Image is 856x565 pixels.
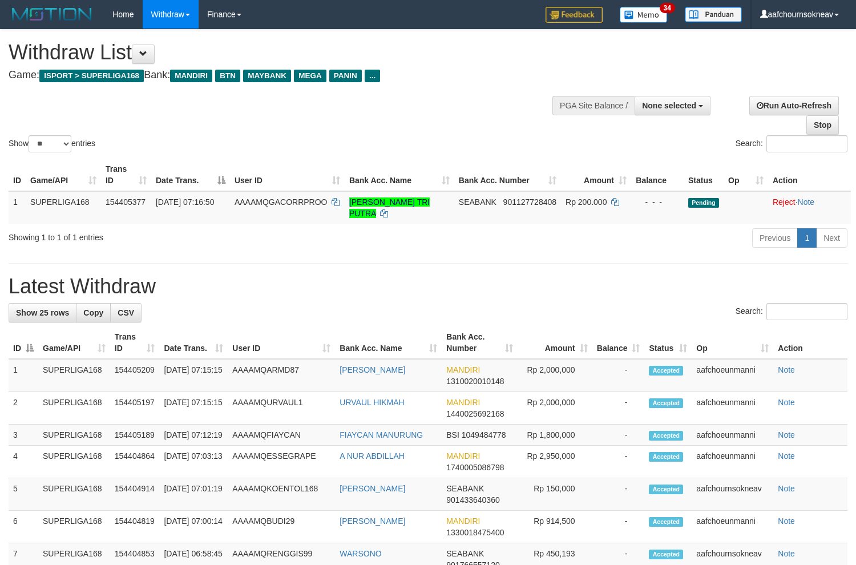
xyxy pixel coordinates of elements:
span: 34 [660,3,675,13]
td: AAAAMQARMD87 [228,359,335,392]
label: Search: [736,303,847,320]
td: 154404819 [110,511,160,543]
span: Copy 901127728408 to clipboard [503,197,556,207]
span: Accepted [649,398,683,408]
th: User ID: activate to sort column ascending [228,326,335,359]
h1: Latest Withdraw [9,275,847,298]
a: Note [778,430,795,439]
span: Rp 200.000 [566,197,607,207]
td: - [592,478,645,511]
span: MANDIRI [446,398,480,407]
img: Button%20Memo.svg [620,7,668,23]
img: panduan.png [685,7,742,22]
div: PGA Site Balance / [552,96,635,115]
span: Accepted [649,517,683,527]
a: Reject [773,197,796,207]
button: None selected [635,96,710,115]
span: MAYBANK [243,70,291,82]
td: 154405189 [110,425,160,446]
a: Show 25 rows [9,303,76,322]
span: Copy 1330018475400 to clipboard [446,528,504,537]
td: - [592,511,645,543]
input: Search: [766,303,847,320]
th: Game/API: activate to sort column ascending [26,159,101,191]
td: Rp 914,500 [518,511,592,543]
span: Show 25 rows [16,308,69,317]
td: [DATE] 07:12:19 [159,425,228,446]
span: MANDIRI [446,516,480,526]
td: [DATE] 07:01:19 [159,478,228,511]
a: Run Auto-Refresh [749,96,839,115]
span: Copy 1740005086798 to clipboard [446,463,504,472]
label: Show entries [9,135,95,152]
a: [PERSON_NAME] [340,484,405,493]
td: · [768,191,851,224]
span: None selected [642,101,696,110]
span: Accepted [649,366,683,376]
a: URVAUL HIKMAH [340,398,404,407]
td: aafchoeunmanni [692,511,773,543]
td: - [592,359,645,392]
td: 6 [9,511,38,543]
td: - [592,446,645,478]
a: [PERSON_NAME] [340,516,405,526]
td: SUPERLIGA168 [38,478,110,511]
td: AAAAMQKOENTOL168 [228,478,335,511]
span: Accepted [649,485,683,494]
span: Copy [83,308,103,317]
h1: Withdraw List [9,41,559,64]
select: Showentries [29,135,71,152]
span: Accepted [649,452,683,462]
th: Status: activate to sort column ascending [644,326,692,359]
td: 154405209 [110,359,160,392]
td: 154404864 [110,446,160,478]
td: AAAAMQESSEGRAPE [228,446,335,478]
td: 1 [9,191,26,224]
td: SUPERLIGA168 [38,511,110,543]
td: [DATE] 07:15:15 [159,392,228,425]
div: Showing 1 to 1 of 1 entries [9,227,348,243]
span: Copy 901433640360 to clipboard [446,495,499,505]
td: aafchoeunmanni [692,425,773,446]
td: - [592,425,645,446]
th: Date Trans.: activate to sort column descending [151,159,230,191]
a: Copy [76,303,111,322]
td: SUPERLIGA168 [38,359,110,392]
span: Copy 1310020010148 to clipboard [446,377,504,386]
th: User ID: activate to sort column ascending [230,159,345,191]
td: SUPERLIGA168 [38,392,110,425]
img: Feedback.jpg [546,7,603,23]
td: 154405197 [110,392,160,425]
th: ID: activate to sort column descending [9,326,38,359]
td: 5 [9,478,38,511]
th: Date Trans.: activate to sort column ascending [159,326,228,359]
th: Op: activate to sort column ascending [724,159,768,191]
th: Game/API: activate to sort column ascending [38,326,110,359]
span: MEGA [294,70,326,82]
a: 1 [797,228,817,248]
td: Rp 1,800,000 [518,425,592,446]
th: Op: activate to sort column ascending [692,326,773,359]
span: PANIN [329,70,362,82]
a: [PERSON_NAME] [340,365,405,374]
label: Search: [736,135,847,152]
span: ISPORT > SUPERLIGA168 [39,70,144,82]
td: AAAAMQBUDI29 [228,511,335,543]
th: Trans ID: activate to sort column ascending [101,159,151,191]
a: Next [816,228,847,248]
td: SUPERLIGA168 [38,425,110,446]
span: Accepted [649,431,683,441]
td: AAAAMQFIAYCAN [228,425,335,446]
th: Balance: activate to sort column ascending [592,326,645,359]
th: Bank Acc. Name: activate to sort column ascending [335,326,442,359]
div: - - - [636,196,679,208]
td: aafchoeunmanni [692,392,773,425]
a: Note [778,516,795,526]
th: ID [9,159,26,191]
a: [PERSON_NAME] TRI PUTRA [349,197,430,218]
span: Pending [688,198,719,208]
td: 3 [9,425,38,446]
th: Bank Acc. Name: activate to sort column ascending [345,159,454,191]
a: Note [778,451,795,461]
a: Note [778,365,795,374]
